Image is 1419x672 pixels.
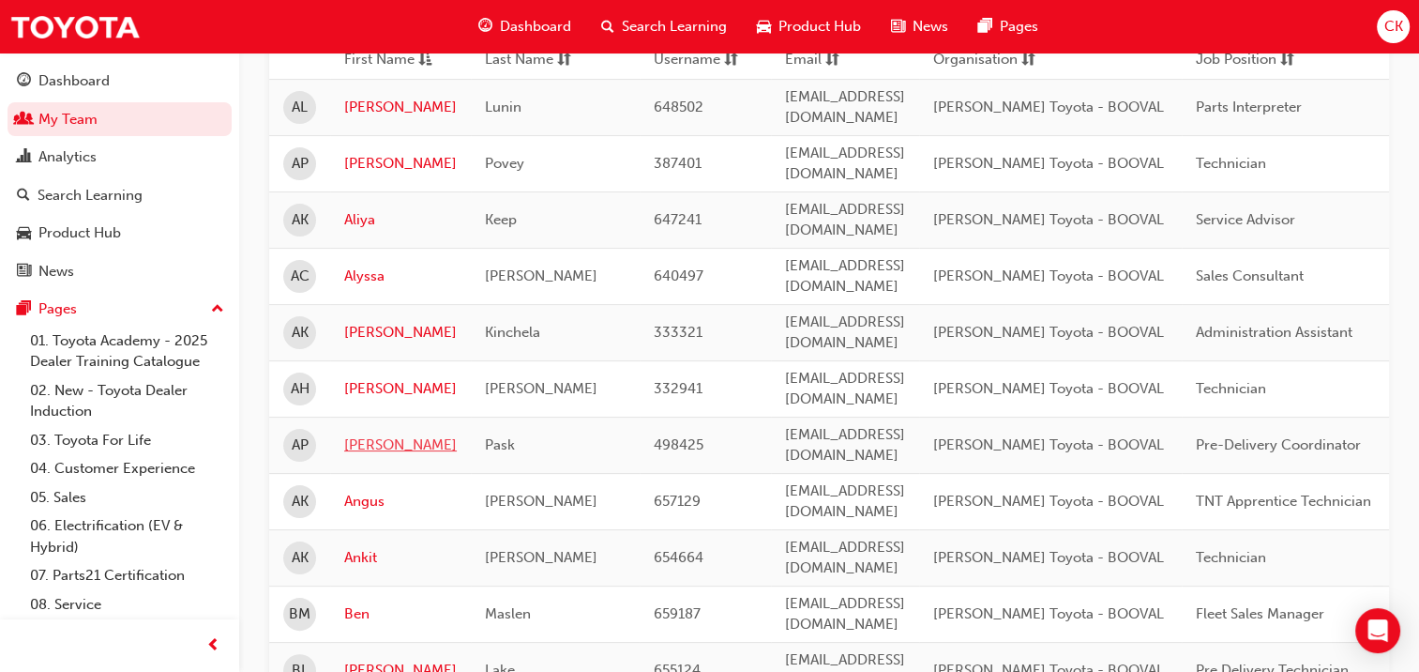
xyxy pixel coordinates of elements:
[292,435,309,456] span: AP
[206,634,220,658] span: prev-icon
[478,15,492,38] span: guage-icon
[654,380,702,397] span: 332941
[344,603,457,625] a: Ben
[785,88,905,127] span: [EMAIL_ADDRESS][DOMAIN_NAME]
[292,209,309,231] span: AK
[292,547,309,569] span: AK
[933,267,1164,284] span: [PERSON_NAME] Toyota - BOOVAL
[8,64,232,99] a: Dashboard
[485,549,597,566] span: [PERSON_NAME]
[785,145,905,183] span: [EMAIL_ADDRESS][DOMAIN_NAME]
[9,6,141,48] img: Trak
[344,491,457,512] a: Angus
[933,324,1164,341] span: [PERSON_NAME] Toyota - BOOVAL
[1196,436,1361,453] span: Pre-Delivery Coordinator
[1196,49,1276,72] span: Job Position
[654,493,701,510] span: 657129
[785,257,905,296] span: [EMAIL_ADDRESS][DOMAIN_NAME]
[876,8,963,46] a: news-iconNews
[8,102,232,137] a: My Team
[785,482,905,521] span: [EMAIL_ADDRESS][DOMAIN_NAME]
[485,380,597,397] span: [PERSON_NAME]
[785,370,905,408] span: [EMAIL_ADDRESS][DOMAIN_NAME]
[8,216,232,251] a: Product Hub
[8,60,232,292] button: DashboardMy TeamAnalyticsSearch LearningProduct HubNews
[654,49,757,72] button: Usernamesorting-icon
[23,376,232,426] a: 02. New - Toyota Dealer Induction
[742,8,876,46] a: car-iconProduct Hub
[38,70,110,92] div: Dashboard
[1196,493,1371,510] span: TNT Apprentice Technician
[933,493,1164,510] span: [PERSON_NAME] Toyota - BOOVAL
[8,292,232,327] button: Pages
[344,322,457,344] a: [PERSON_NAME]
[344,266,457,287] a: Alyssa
[654,436,703,453] span: 498425
[933,49,1018,72] span: Organisation
[1196,49,1299,72] button: Job Positionsorting-icon
[17,264,31,281] span: news-icon
[1196,605,1324,622] span: Fleet Sales Manager
[344,97,457,118] a: [PERSON_NAME]
[485,99,521,115] span: Lunin
[8,178,232,213] a: Search Learning
[291,378,309,400] span: AH
[654,605,701,622] span: 659187
[23,327,232,376] a: 01. Toyota Academy - 2025 Dealer Training Catalogue
[292,153,309,175] span: AP
[933,99,1164,115] span: [PERSON_NAME] Toyota - BOOVAL
[778,16,861,38] span: Product Hub
[17,188,30,205] span: search-icon
[344,435,457,456] a: [PERSON_NAME]
[933,605,1164,622] span: [PERSON_NAME] Toyota - BOOVAL
[785,201,905,239] span: [EMAIL_ADDRESS][DOMAIN_NAME]
[757,15,771,38] span: car-icon
[785,426,905,465] span: [EMAIL_ADDRESS][DOMAIN_NAME]
[292,97,308,118] span: AL
[292,322,309,344] span: AK
[825,49,839,72] span: sorting-icon
[344,49,447,72] button: First Nameasc-icon
[1196,99,1302,115] span: Parts Interpreter
[23,426,232,455] a: 03. Toyota For Life
[933,380,1164,397] span: [PERSON_NAME] Toyota - BOOVAL
[344,378,457,400] a: [PERSON_NAME]
[724,49,738,72] span: sorting-icon
[785,595,905,634] span: [EMAIL_ADDRESS][DOMAIN_NAME]
[211,298,224,322] span: up-icon
[933,155,1164,172] span: [PERSON_NAME] Toyota - BOOVAL
[8,254,232,289] a: News
[1196,380,1266,397] span: Technician
[1196,549,1266,566] span: Technician
[933,549,1164,566] span: [PERSON_NAME] Toyota - BOOVAL
[485,605,531,622] span: Maslen
[654,549,703,566] span: 654664
[23,590,232,619] a: 08. Service
[1355,608,1400,653] div: Open Intercom Messenger
[891,15,905,38] span: news-icon
[17,301,31,318] span: pages-icon
[978,15,992,38] span: pages-icon
[586,8,742,46] a: search-iconSearch Learning
[17,112,31,129] span: people-icon
[38,298,77,320] div: Pages
[654,155,702,172] span: 387401
[933,436,1164,453] span: [PERSON_NAME] Toyota - BOOVAL
[1383,16,1402,38] span: CK
[1196,155,1266,172] span: Technician
[1196,267,1304,284] span: Sales Consultant
[38,222,121,244] div: Product Hub
[1196,324,1352,341] span: Administration Assistant
[23,619,232,648] a: 09. Technical Training
[557,49,571,72] span: sorting-icon
[785,49,822,72] span: Email
[654,99,703,115] span: 648502
[38,261,74,283] div: News
[1196,211,1295,228] span: Service Advisor
[23,561,232,590] a: 07. Parts21 Certification
[963,8,1053,46] a: pages-iconPages
[485,436,515,453] span: Pask
[1377,10,1410,43] button: CK
[344,49,415,72] span: First Name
